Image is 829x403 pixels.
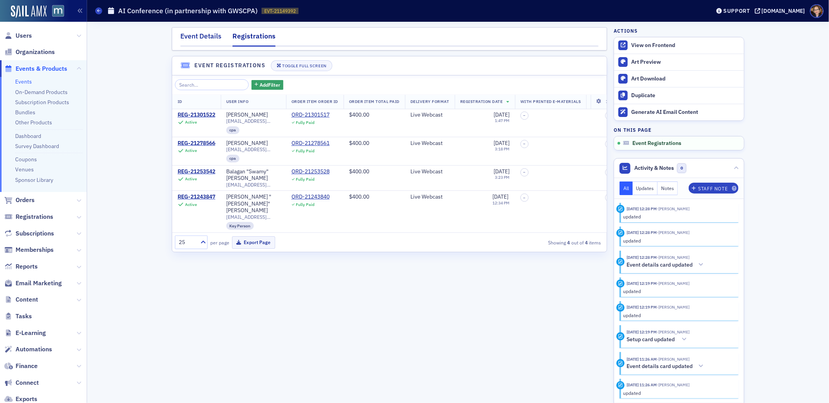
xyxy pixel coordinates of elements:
button: Event details card updated [627,362,707,370]
div: Showing out of items [464,239,601,246]
a: Coupons [15,156,37,163]
span: [EMAIL_ADDRESS][DOMAIN_NAME] [226,182,281,188]
span: Reports [16,262,38,271]
span: Dee Sullivan [657,281,690,286]
div: [PERSON_NAME] [226,140,268,147]
span: EVT-21149392 [264,8,296,14]
div: REG-21301522 [178,112,215,119]
div: REG-21243847 [178,194,215,201]
a: View on Frontend [614,37,744,54]
a: Venues [15,166,34,173]
div: Duplicate [631,92,740,99]
time: 9/9/2025 12:19 PM [627,304,657,310]
a: Organizations [4,48,55,56]
button: Setup card updated [627,335,690,344]
div: Art Download [631,75,740,82]
span: $400.00 [349,140,369,147]
button: Generate AI Email Content [614,104,744,120]
span: Events & Products [16,65,67,73]
a: REG-21278566 [178,140,215,147]
span: E-Learning [16,329,46,337]
time: 3:18 PM [495,146,510,152]
div: Activity [616,332,625,340]
div: cpa [226,155,240,162]
span: Memberships [16,246,54,254]
h4: Actions [614,27,638,34]
a: Automations [4,345,52,354]
a: ORD-21253528 [291,168,330,175]
h4: On this page [614,126,744,133]
span: [DATE] [494,111,510,118]
span: [DATE] [492,193,508,200]
h1: AI Conference (in partnership with GWSCPA) [118,6,258,16]
a: On-Demand Products [15,89,68,96]
span: Order Item Total Paid [349,99,400,104]
span: $400.00 [349,168,369,175]
span: Email Marketing [16,279,62,288]
a: Registrations [4,213,53,221]
a: Reports [4,262,38,271]
a: Orders [4,196,35,204]
div: Update [616,205,625,213]
span: Connect [16,379,39,387]
a: Finance [4,362,38,370]
div: Toggle Full Screen [282,64,326,68]
span: [DATE] [494,140,510,147]
a: Tasks [4,312,32,321]
div: Live Webcast [410,168,449,175]
span: ID [178,99,182,104]
a: Subscription Products [15,99,69,106]
div: Active [185,120,197,125]
span: – [523,170,525,174]
div: Support [723,7,750,14]
div: Fully Paid [296,120,314,125]
a: Events & Products [4,65,67,73]
span: Dee Sullivan [657,255,690,260]
time: 9/9/2025 12:28 PM [627,255,657,260]
a: Bundles [15,109,35,116]
a: Users [4,31,32,40]
a: Sponsor Library [15,176,53,183]
div: Update [616,279,625,288]
button: Updates [633,181,658,195]
a: Art Preview [614,54,744,70]
h4: Event Registrations [195,61,266,70]
div: cpa [226,126,240,134]
a: Balagan "Swamy" [PERSON_NAME] [226,168,281,182]
div: [PERSON_NAME] [226,112,268,119]
a: E-Learning [4,329,46,337]
div: Active [185,148,197,153]
span: Delivery Format [410,99,449,104]
div: Active [185,176,197,181]
span: [EMAIL_ADDRESS][DOMAIN_NAME] [226,118,281,124]
div: Live Webcast [410,140,449,147]
a: [PERSON_NAME] "[PERSON_NAME]" [PERSON_NAME] [226,194,281,214]
div: Update [616,304,625,312]
div: ORD-21301517 [291,112,330,119]
a: Events [15,78,32,85]
button: [DOMAIN_NAME] [755,8,808,14]
span: Users [16,31,32,40]
a: ORD-21278561 [291,140,330,147]
span: 0 [677,163,687,173]
a: Memberships [4,246,54,254]
span: Dee Sullivan [657,230,690,235]
div: Event Details [180,31,222,45]
span: User Info [226,99,249,104]
span: Dee Sullivan [657,382,690,387]
div: Generate AI Email Content [631,109,740,116]
h5: Event details card updated [627,363,693,370]
span: Organizations [16,48,55,56]
span: Registration Date [460,99,503,104]
a: Content [4,295,38,304]
a: Email Marketing [4,279,62,288]
button: AddFilter [251,80,283,90]
div: Activity [616,359,625,367]
div: Art Preview [631,59,740,66]
img: SailAMX [52,5,64,17]
span: Activity & Notes [635,164,674,172]
div: Fully Paid [296,202,314,207]
time: 9/9/2025 12:28 PM [627,230,657,235]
